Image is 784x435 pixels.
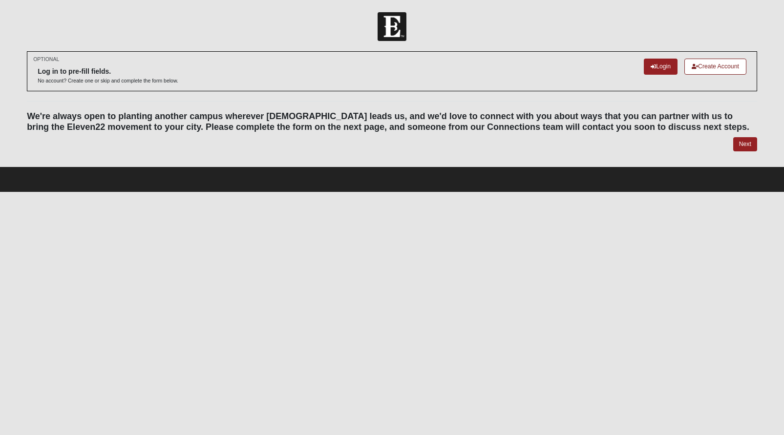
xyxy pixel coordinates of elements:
h4: We're always open to planting another campus wherever [DEMOGRAPHIC_DATA] leads us, and we'd love ... [27,111,757,132]
a: Next [733,137,757,151]
img: Church of Eleven22 Logo [378,12,406,41]
p: No account? Create one or skip and complete the form below. [38,77,178,84]
h6: Log in to pre-fill fields. [38,67,178,76]
small: OPTIONAL [33,56,59,63]
a: Create Account [684,59,746,75]
a: Login [644,59,678,75]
